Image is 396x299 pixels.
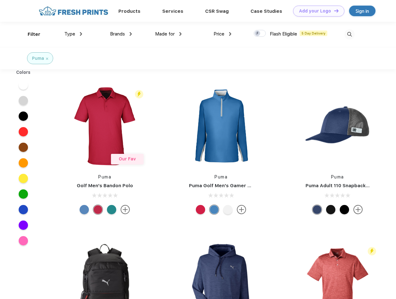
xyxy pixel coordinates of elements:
[118,8,140,14] a: Products
[237,205,246,214] img: more.svg
[93,205,103,214] div: Ski Patrol
[32,55,44,62] div: Puma
[331,174,344,179] a: Puma
[229,32,231,36] img: dropdown.png
[98,174,111,179] a: Puma
[121,205,130,214] img: more.svg
[334,9,338,12] img: DT
[37,6,110,17] img: fo%20logo%202.webp
[270,31,297,37] span: Flash Eligible
[63,85,146,168] img: func=resize&h=266
[299,8,331,14] div: Add your Logo
[155,31,175,37] span: Made for
[180,85,262,168] img: func=resize&h=266
[77,183,133,188] a: Golf Men's Bandon Polo
[344,29,355,40] img: desktop_search.svg
[46,58,48,60] img: filter_cancel.svg
[119,156,136,161] span: Our Fav
[300,31,327,36] span: 5 Day Delivery
[356,7,369,15] div: Sign in
[312,205,322,214] div: Peacoat with Qut Shd
[189,183,287,188] a: Puma Golf Men's Gamer Golf Quarter-Zip
[340,205,349,214] div: Pma Blk Pma Blk
[214,31,224,37] span: Price
[214,174,228,179] a: Puma
[179,32,182,36] img: dropdown.png
[135,90,143,98] img: flash_active_toggle.svg
[326,205,335,214] div: Pma Blk with Pma Blk
[28,31,40,38] div: Filter
[64,31,75,37] span: Type
[205,8,229,14] a: CSR Swag
[130,32,132,36] img: dropdown.png
[196,205,205,214] div: Ski Patrol
[210,205,219,214] div: Bright Cobalt
[353,205,363,214] img: more.svg
[368,247,376,255] img: flash_active_toggle.svg
[296,85,379,168] img: func=resize&h=266
[162,8,183,14] a: Services
[80,205,89,214] div: Lake Blue
[80,32,82,36] img: dropdown.png
[107,205,116,214] div: Green Lagoon
[110,31,125,37] span: Brands
[223,205,233,214] div: Bright White
[12,69,35,76] div: Colors
[349,6,375,16] a: Sign in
